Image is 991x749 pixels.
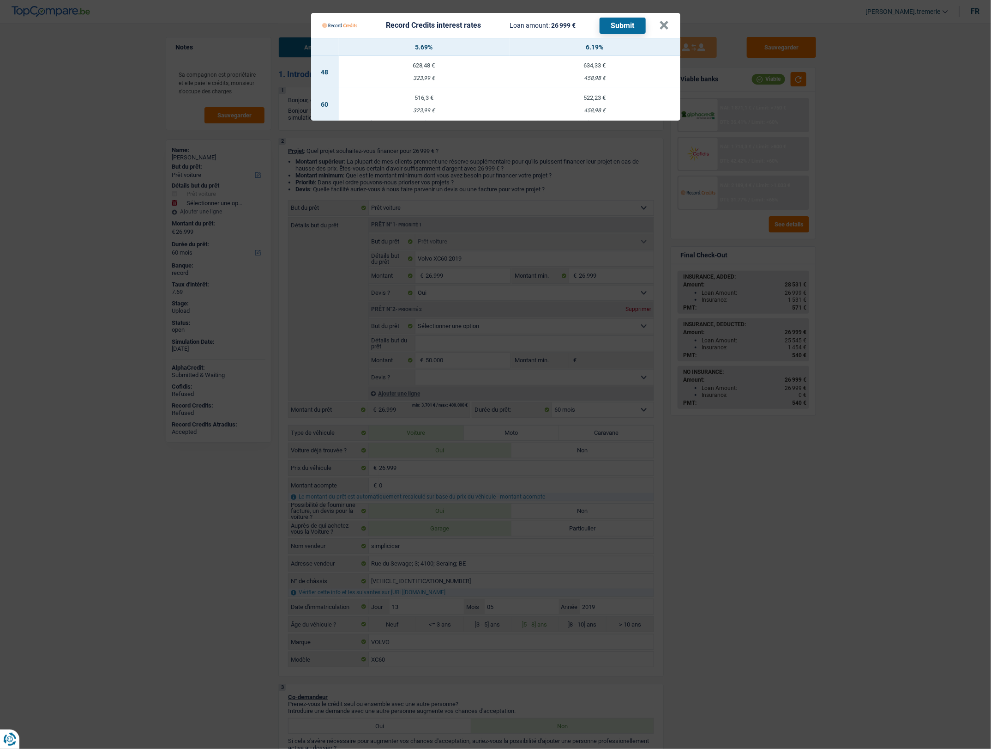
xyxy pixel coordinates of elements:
div: 522,23 € [510,95,680,101]
th: 6.19% [510,38,680,56]
th: 5.69% [339,38,510,56]
div: 628,48 € [339,62,510,68]
div: 458,98 € [510,108,680,114]
td: 48 [311,56,339,88]
div: 323,99 € [339,108,510,114]
div: 458,98 € [510,75,680,81]
div: 634,33 € [510,62,680,68]
div: Record Credits interest rates [386,22,481,29]
span: 26 999 € [551,22,576,29]
button: × [660,21,669,30]
td: 60 [311,88,339,121]
img: Record Credits [322,17,357,34]
button: Submit [600,18,646,34]
span: Loan amount: [510,22,550,29]
div: 516,3 € [339,95,510,101]
div: 323,99 € [339,75,510,81]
